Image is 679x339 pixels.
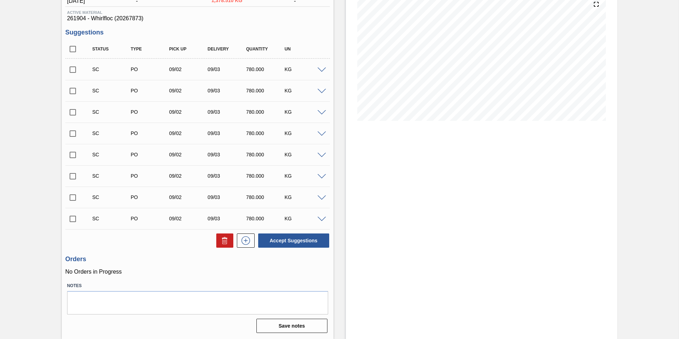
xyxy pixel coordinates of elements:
div: 09/02/2025 [167,66,210,72]
div: 09/03/2025 [206,88,249,93]
div: Suggestion Created [91,130,134,136]
span: Active Material [67,10,328,15]
div: 780.000 [244,88,287,93]
div: KG [283,152,326,157]
div: 09/03/2025 [206,130,249,136]
div: Quantity [244,47,287,52]
div: 09/02/2025 [167,152,210,157]
h3: Orders [65,255,330,263]
div: Suggestion Created [91,109,134,115]
div: Purchase order [129,109,172,115]
div: 780.000 [244,152,287,157]
div: KG [283,88,326,93]
div: Delivery [206,47,249,52]
div: 780.000 [244,194,287,200]
div: KG [283,173,326,179]
div: Accept Suggestions [255,233,330,248]
div: Suggestion Created [91,152,134,157]
div: 780.000 [244,109,287,115]
div: Purchase order [129,130,172,136]
div: KG [283,216,326,221]
div: Purchase order [129,216,172,221]
div: 09/03/2025 [206,66,249,72]
div: 09/03/2025 [206,194,249,200]
div: 09/03/2025 [206,216,249,221]
div: Purchase order [129,88,172,93]
div: 09/02/2025 [167,194,210,200]
div: KG [283,130,326,136]
button: Save notes [256,319,327,333]
div: 780.000 [244,173,287,179]
div: Suggestion Created [91,173,134,179]
div: KG [283,109,326,115]
div: 09/02/2025 [167,173,210,179]
div: KG [283,194,326,200]
div: UN [283,47,326,52]
div: KG [283,66,326,72]
div: 09/03/2025 [206,173,249,179]
div: New suggestion [233,233,255,248]
div: 09/02/2025 [167,109,210,115]
div: Pick up [167,47,210,52]
div: Suggestion Created [91,216,134,221]
div: Purchase order [129,173,172,179]
div: Status [91,47,134,52]
p: No Orders in Progress [65,269,330,275]
span: 261904 - Whirlfloc (20267873) [67,15,328,22]
div: Suggestion Created [91,66,134,72]
div: Purchase order [129,152,172,157]
div: 09/02/2025 [167,88,210,93]
div: 780.000 [244,66,287,72]
div: Purchase order [129,66,172,72]
div: 780.000 [244,130,287,136]
div: Purchase order [129,194,172,200]
div: 09/02/2025 [167,130,210,136]
div: 09/03/2025 [206,109,249,115]
div: 09/02/2025 [167,216,210,221]
div: Suggestion Created [91,88,134,93]
label: Notes [67,281,328,291]
div: 780.000 [244,216,287,221]
div: 09/03/2025 [206,152,249,157]
h3: Suggestions [65,29,330,36]
div: Suggestion Created [91,194,134,200]
div: Type [129,47,172,52]
button: Accept Suggestions [258,233,329,248]
div: Delete Suggestions [213,233,233,248]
